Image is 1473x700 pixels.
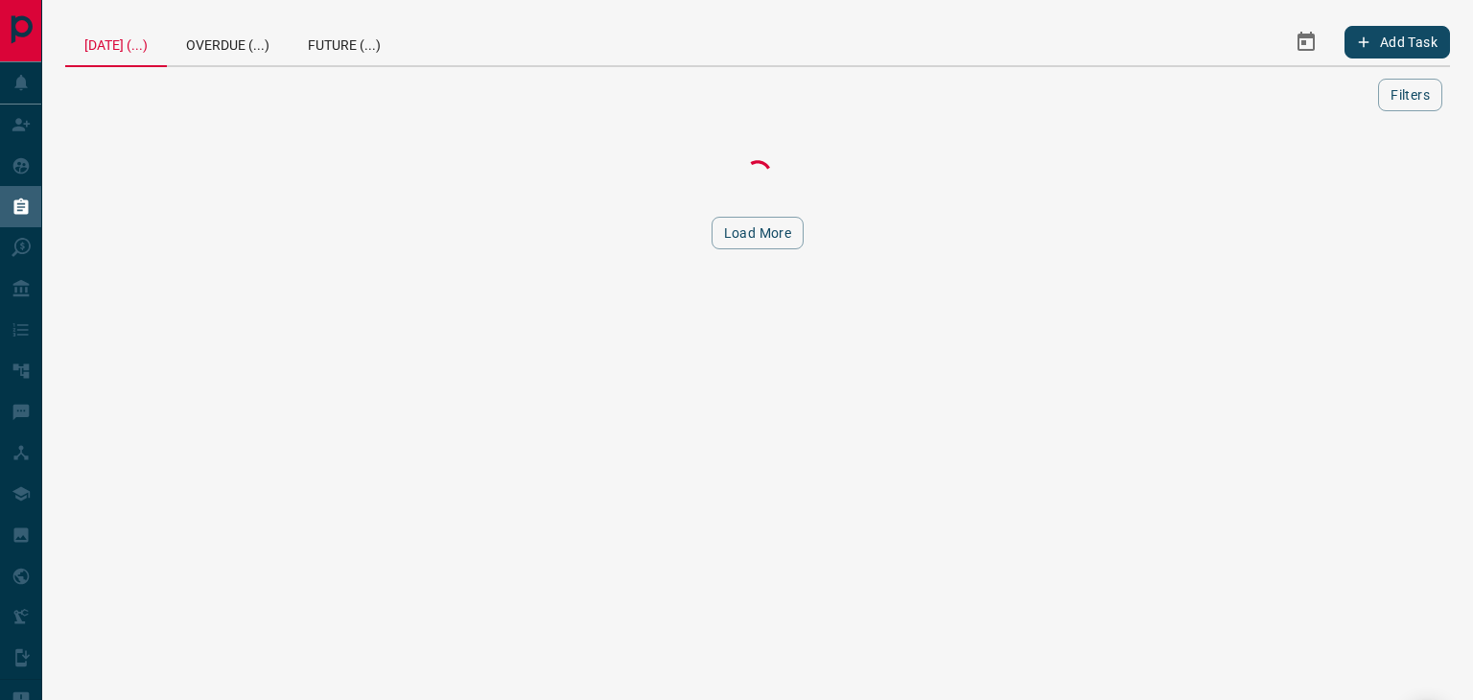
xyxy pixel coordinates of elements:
[1344,26,1450,58] button: Add Task
[289,19,400,65] div: Future (...)
[167,19,289,65] div: Overdue (...)
[1378,79,1442,111] button: Filters
[662,155,853,194] div: Loading
[65,19,167,67] div: [DATE] (...)
[1283,19,1329,65] button: Select Date Range
[712,217,805,249] button: Load More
